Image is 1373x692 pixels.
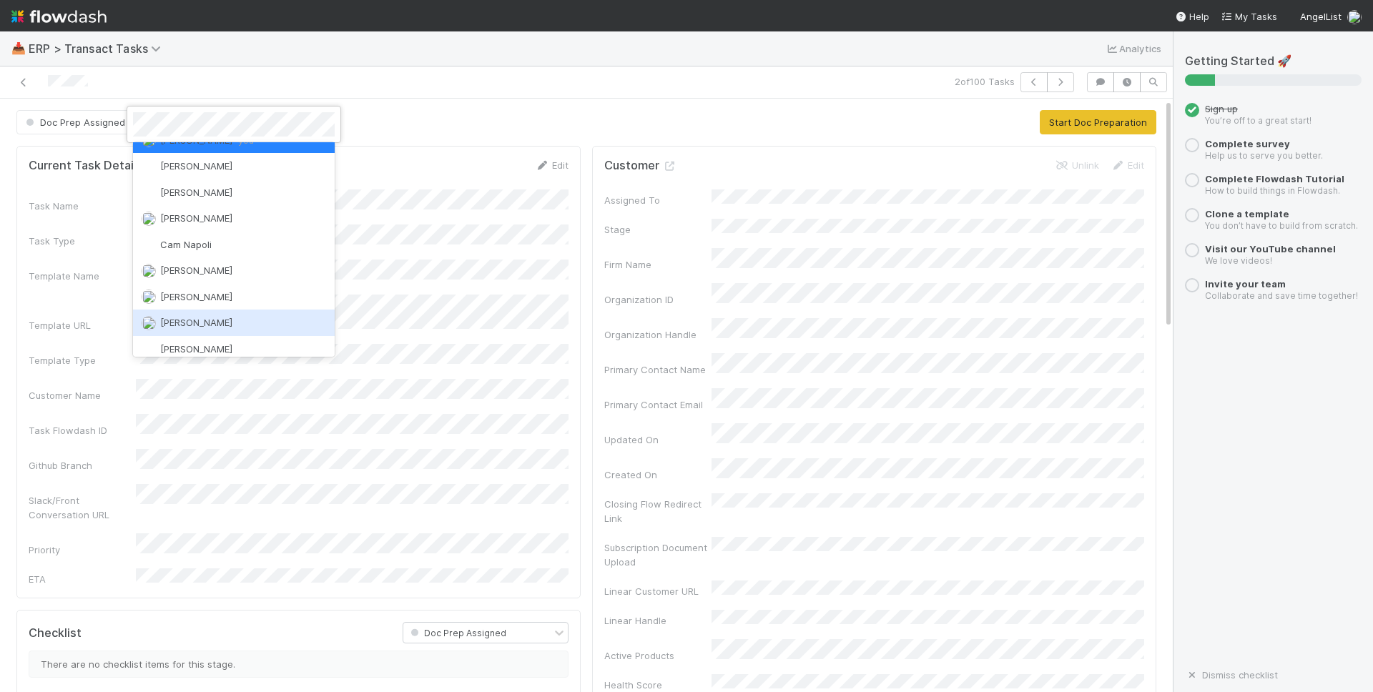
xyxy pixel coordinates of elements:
[160,317,232,328] span: [PERSON_NAME]
[160,187,232,198] span: [PERSON_NAME]
[142,237,156,252] img: avatar_c399c659-aa0c-4b6f-be8f-2a68e8b72737.png
[160,343,232,355] span: [PERSON_NAME]
[160,265,232,276] span: [PERSON_NAME]
[142,264,156,278] img: avatar_ef15843f-6fde-4057-917e-3fb236f438ca.png
[160,212,232,224] span: [PERSON_NAME]
[142,290,156,304] img: avatar_31a23b92-6f17-4cd3-bc91-ece30a602713.png
[142,342,156,356] img: avatar_0eb624cc-0333-4941-8870-37d0368512e2.png
[142,159,156,174] img: avatar_df83acd9-d480-4d6e-a150-67f005a3ea0d.png
[160,160,232,172] span: [PERSON_NAME]
[142,212,156,226] img: avatar_5e44e996-5f03-4eff-a66f-150ef7877652.png
[160,291,232,302] span: [PERSON_NAME]
[142,316,156,330] img: avatar_f5fedbe2-3a45-46b0-b9bb-d3935edf1c24.png
[160,239,212,250] span: Cam Napoli
[142,185,156,199] img: avatar_bb6a6da0-b303-4f88-8b1d-90dbc66890ae.png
